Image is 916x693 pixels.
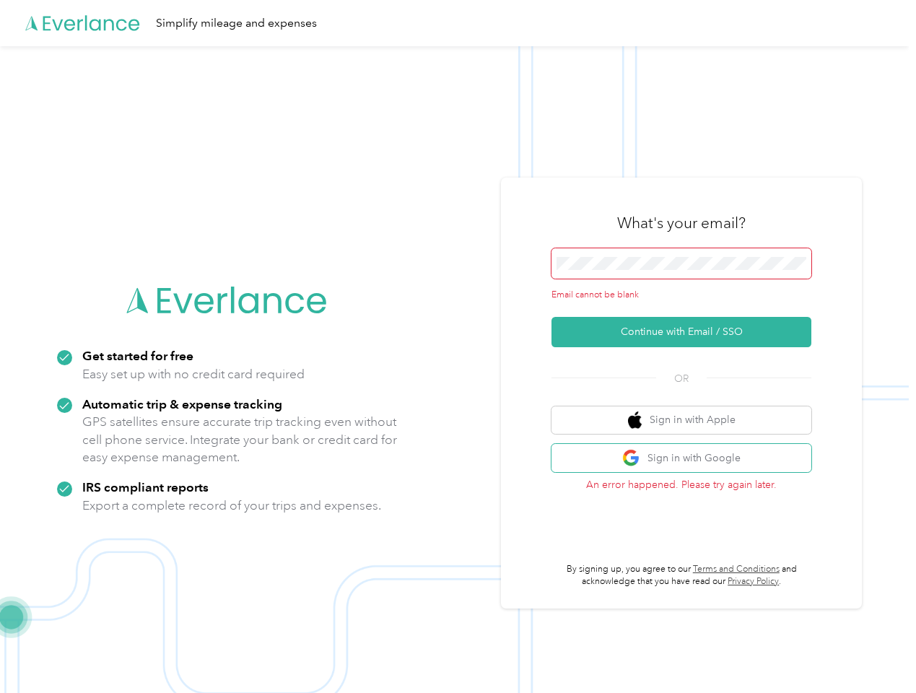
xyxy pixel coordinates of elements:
img: apple logo [628,411,642,430]
p: An error happened. Please try again later. [551,477,811,492]
img: google logo [622,449,640,467]
a: Privacy Policy [728,576,779,587]
p: Export a complete record of your trips and expenses. [82,497,381,515]
p: Easy set up with no credit card required [82,365,305,383]
strong: IRS compliant reports [82,479,209,494]
p: GPS satellites ensure accurate trip tracking even without cell phone service. Integrate your bank... [82,413,398,466]
div: Simplify mileage and expenses [156,14,317,32]
button: apple logoSign in with Apple [551,406,811,435]
p: By signing up, you agree to our and acknowledge that you have read our . [551,563,811,588]
h3: What's your email? [617,213,746,233]
span: OR [656,371,707,386]
button: google logoSign in with Google [551,444,811,472]
button: Continue with Email / SSO [551,317,811,347]
div: Email cannot be blank [551,289,811,302]
strong: Automatic trip & expense tracking [82,396,282,411]
strong: Get started for free [82,348,193,363]
a: Terms and Conditions [693,564,780,575]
